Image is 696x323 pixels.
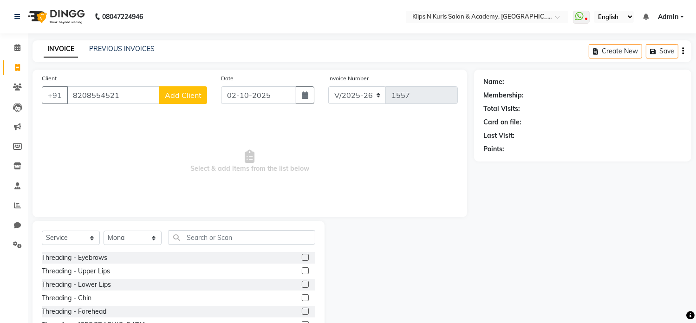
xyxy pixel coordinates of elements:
div: Total Visits: [483,104,520,114]
a: INVOICE [44,41,78,58]
input: Search by Name/Mobile/Email/Code [67,86,160,104]
button: +91 [42,86,68,104]
label: Invoice Number [328,74,369,83]
input: Search or Scan [169,230,315,245]
div: Threading - Eyebrows [42,253,107,263]
span: Admin [658,12,678,22]
div: Threading - Lower Lips [42,280,111,290]
img: logo [24,4,87,30]
a: PREVIOUS INVOICES [89,45,155,53]
b: 08047224946 [102,4,143,30]
button: Add Client [159,86,207,104]
div: Threading - Upper Lips [42,266,110,276]
label: Date [221,74,234,83]
span: Select & add items from the list below [42,115,458,208]
div: Last Visit: [483,131,514,141]
button: Create New [589,44,642,58]
div: Threading - Forehead [42,307,106,317]
button: Save [646,44,678,58]
span: Add Client [165,90,202,100]
div: Threading - Chin [42,293,91,303]
label: Client [42,74,57,83]
div: Points: [483,144,504,154]
div: Card on file: [483,117,521,127]
div: Name: [483,77,504,87]
div: Membership: [483,90,524,100]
